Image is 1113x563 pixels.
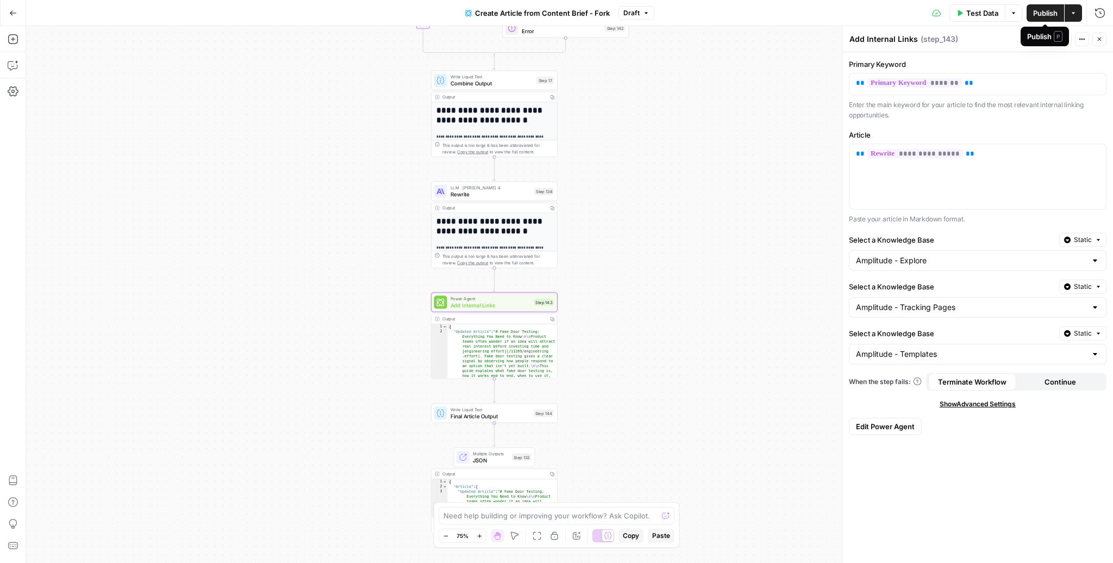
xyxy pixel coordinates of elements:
input: Amplitude - Templates [856,349,1086,360]
button: Static [1059,233,1106,247]
textarea: Add Internal Links [849,34,918,45]
g: Edge from step_143 to step_144 [493,379,495,403]
span: LLM · [PERSON_NAME] 4 [451,184,531,191]
span: 75% [457,531,468,540]
span: Show Advanced Settings [940,399,1016,409]
div: Step 143 [534,299,554,306]
p: Enter the main keyword for your article to find the most relevant internal linking opportunities. [849,100,1106,121]
div: Step 17 [537,77,554,84]
div: Step 144 [534,410,554,417]
span: Static [1074,282,1092,292]
span: Multiple Outputs [473,450,509,457]
button: Publish [1027,4,1064,22]
button: Create Article from Content Brief - Fork [459,4,616,22]
div: Step 142 [605,24,626,32]
span: Publish [1033,8,1058,18]
g: Edge from step_142 to step_141-conditional-end [495,38,566,57]
div: Publish [1027,31,1062,42]
span: Terminate Workflow [938,376,1006,387]
label: Primary Keyword [849,59,1106,70]
div: 1 [432,324,447,329]
div: Power AgentAdd Internal LinksStep 143Output{ "Updated Article":"# Fake Door Testing: Everything Y... [431,293,557,379]
g: Edge from step_141-conditional-end to step_17 [493,54,495,70]
span: Rewrite [451,190,531,198]
g: Edge from step_17 to step_138 [493,157,495,181]
span: Error [522,27,602,35]
span: Create Article from Content Brief - Fork [475,8,610,18]
span: Final Article Output [451,412,530,420]
div: Multiple OutputsJSONStep 132Output{ "Article":{ "Updated Article":"# Fake Door Testing: Everythin... [431,448,557,534]
button: Copy [618,529,643,543]
div: Step 138 [534,188,554,195]
input: Amplitude - Tracking Pages [856,302,1086,313]
button: Static [1059,326,1106,341]
span: Add Internal Links [451,301,531,309]
span: Copy the output [457,149,488,154]
button: Edit Power Agent [849,418,922,435]
span: Test Data [966,8,998,18]
label: Select a Knowledge Base [849,328,1055,339]
span: Continue [1045,376,1076,387]
div: This output is too large & has been abbreviated for review. to view the full content. [442,253,554,266]
button: Draft [618,6,654,20]
div: 1 [432,479,447,484]
div: Write Liquid TextFinal Article OutputStep 144 [431,404,557,423]
span: Combine Output [451,79,534,87]
p: Paste your article in Markdown format. [849,214,1106,225]
input: Amplitude - Explore [856,255,1086,266]
button: Continue [1016,373,1104,391]
a: When the step fails: [849,377,922,387]
button: Test Data [949,4,1005,22]
span: Power Agent [451,295,531,302]
span: Static [1074,235,1092,245]
span: Paste [652,531,670,541]
span: Static [1074,329,1092,338]
span: JSON [473,456,509,464]
div: ErrorErrorStep 142 [503,18,629,38]
div: Output [442,205,545,211]
span: ( step_143 ) [921,34,958,45]
span: Write Liquid Text [451,73,534,80]
label: Article [849,129,1106,140]
span: Toggle code folding, rows 2 through 4 [442,484,447,489]
label: Select a Knowledge Base [849,281,1055,292]
div: Step 132 [512,454,532,461]
span: Write Liquid Text [451,406,530,413]
button: Paste [648,529,674,543]
div: Output [442,471,545,477]
div: Output [442,315,545,322]
span: Toggle code folding, rows 1 through 3 [442,324,447,329]
g: Edge from step_144 to step_132 [493,423,495,447]
span: Edit Power Agent [856,421,915,432]
g: Edge from step_138 to step_143 [493,268,495,292]
span: Draft [623,8,640,18]
div: 2 [432,484,447,489]
div: Output [442,94,545,100]
span: Copy [623,531,639,541]
span: Copy the output [457,260,488,265]
div: This output is too large & has been abbreviated for review. to view the full content. [442,142,554,155]
button: Static [1059,280,1106,294]
span: P [1054,31,1062,42]
label: Select a Knowledge Base [849,234,1055,245]
span: Toggle code folding, rows 1 through 5 [442,479,447,484]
